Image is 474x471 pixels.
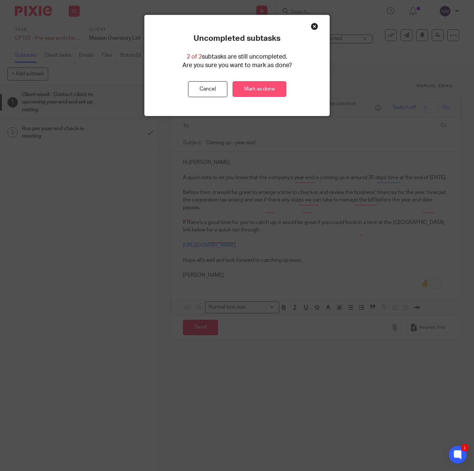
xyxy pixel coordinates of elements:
[194,34,280,43] p: Uncompleted subtasks
[182,61,292,70] p: Are you sure you want to mark as done?
[311,23,318,30] div: Close this dialog window
[187,54,202,60] span: 2 of 2
[188,81,227,97] button: Cancel
[187,53,287,61] p: subtasks are still uncompleted.
[461,444,468,451] div: 1
[233,81,286,97] a: Mark as done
